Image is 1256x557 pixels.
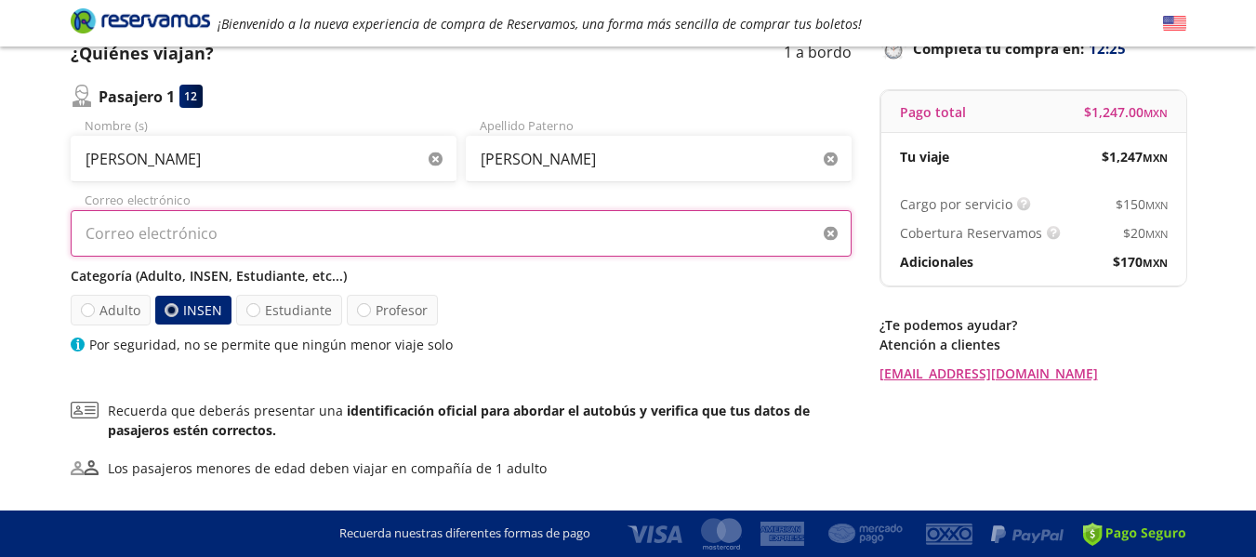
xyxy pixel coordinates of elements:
p: Categoría (Adulto, INSEN, Estudiante, etc...) [71,266,852,285]
span: $ 20 [1123,223,1168,243]
a: Brand Logo [71,7,210,40]
label: Profesor [347,295,438,325]
label: INSEN [154,296,231,325]
small: MXN [1145,198,1168,212]
em: ¡Bienvenido a la nueva experiencia de compra de Reservamos, una forma más sencilla de comprar tus... [218,15,862,33]
p: Recuerda que deberás presentar una [108,401,852,440]
small: MXN [1145,227,1168,241]
a: [EMAIL_ADDRESS][DOMAIN_NAME] [879,364,1186,383]
p: ¿Quiénes viajan? [71,41,214,66]
p: Tu viaje [900,147,949,166]
p: ¿Te podemos ayudar? [879,315,1186,335]
i: Brand Logo [71,7,210,34]
b: identificación oficial para abordar el autobús y verifica que tus datos de pasajeros estén correc... [108,402,810,439]
small: MXN [1143,256,1168,270]
p: Recuerda nuestras diferentes formas de pago [339,524,590,543]
p: Pago total [900,102,966,122]
span: $ 150 [1116,194,1168,214]
input: Nombre (s) [71,136,456,182]
p: Pasajero 1 [99,86,175,108]
button: English [1163,12,1186,35]
p: Por seguridad, no se permite que ningún menor viaje solo [89,335,453,354]
p: Completa tu compra en : [879,35,1186,61]
p: Cargo por servicio [900,194,1012,214]
span: $ 1,247 [1102,147,1168,166]
input: Correo electrónico [71,210,852,257]
span: $ 1,247.00 [1084,102,1168,122]
div: 12 [179,85,203,108]
p: 1 a bordo [784,41,852,66]
p: Atención a clientes [879,335,1186,354]
p: Adicionales [900,252,973,272]
small: MXN [1143,151,1168,165]
span: 12:25 [1089,38,1126,60]
div: Los pasajeros menores de edad deben viajar en compañía de 1 adulto [108,458,547,478]
label: Adulto [70,295,150,325]
small: MXN [1144,106,1168,120]
span: $ 170 [1113,252,1168,272]
p: Cobertura Reservamos [900,223,1042,243]
input: Apellido Paterno [466,136,852,182]
label: Estudiante [236,295,342,325]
